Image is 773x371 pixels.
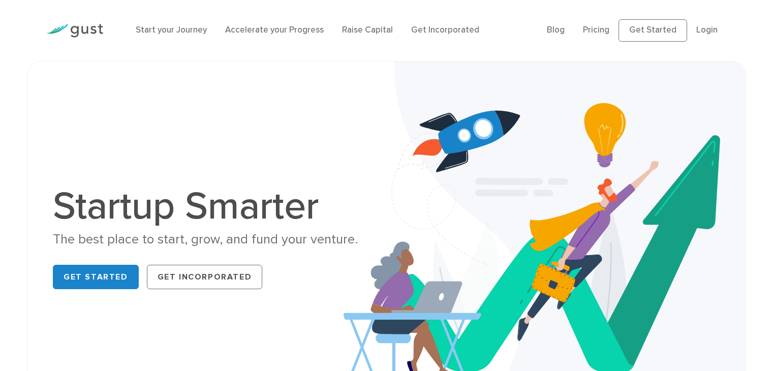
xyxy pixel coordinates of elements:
a: Get Incorporated [147,265,263,289]
a: Accelerate your Progress [225,25,324,35]
img: Gust Logo [46,24,103,38]
a: Get Started [53,265,139,289]
a: Login [696,25,718,35]
a: Blog [547,25,565,35]
h1: Startup Smarter [53,187,379,226]
a: Start your Journey [136,25,207,35]
div: The best place to start, grow, and fund your venture. [53,231,379,249]
a: Raise Capital [342,25,393,35]
a: Get Started [619,19,687,42]
a: Get Incorporated [411,25,479,35]
a: Pricing [583,25,609,35]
